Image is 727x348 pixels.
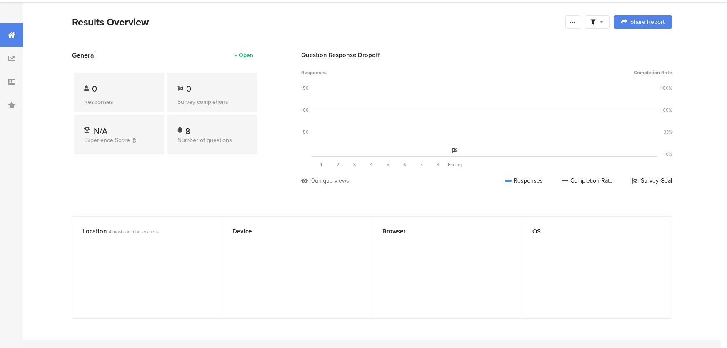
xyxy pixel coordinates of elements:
[177,136,232,145] span: Number of questions
[92,83,97,95] span: 0
[337,161,340,168] span: 2
[452,148,457,153] i: Survey Goal
[84,136,130,145] span: Experience Score
[186,83,191,95] span: 0
[634,69,672,76] span: Completion Rate
[661,85,672,91] div: 100%
[532,227,648,236] div: OS
[84,98,154,106] div: Responses
[664,129,672,135] div: 33%
[562,176,613,185] div: Completion Rate
[666,151,672,158] div: 0%
[437,161,439,168] span: 8
[82,227,198,236] div: Location
[301,69,327,76] span: Responses
[311,176,315,185] div: 0
[109,228,159,235] span: 4 most common locations
[420,161,422,168] span: 7
[370,161,372,168] span: 4
[320,161,322,168] span: 1
[387,161,390,168] span: 5
[301,50,672,60] div: Question Response Dropoff
[301,107,309,113] div: 100
[94,125,107,138] span: N/A
[353,161,356,168] span: 3
[232,227,348,236] div: Device
[315,176,349,185] div: unique views
[185,125,190,133] div: 8
[505,176,543,185] div: Responses
[177,98,247,106] div: Survey completions
[239,51,253,60] div: Open
[403,161,406,168] span: 6
[446,161,463,168] div: Ending
[303,129,309,135] div: 50
[382,227,498,236] div: Browser
[663,107,672,113] div: 66%
[72,15,561,30] div: Results Overview
[630,19,665,25] span: Share Report
[301,85,309,91] div: 150
[632,176,672,185] div: Survey Goal
[72,50,96,60] span: General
